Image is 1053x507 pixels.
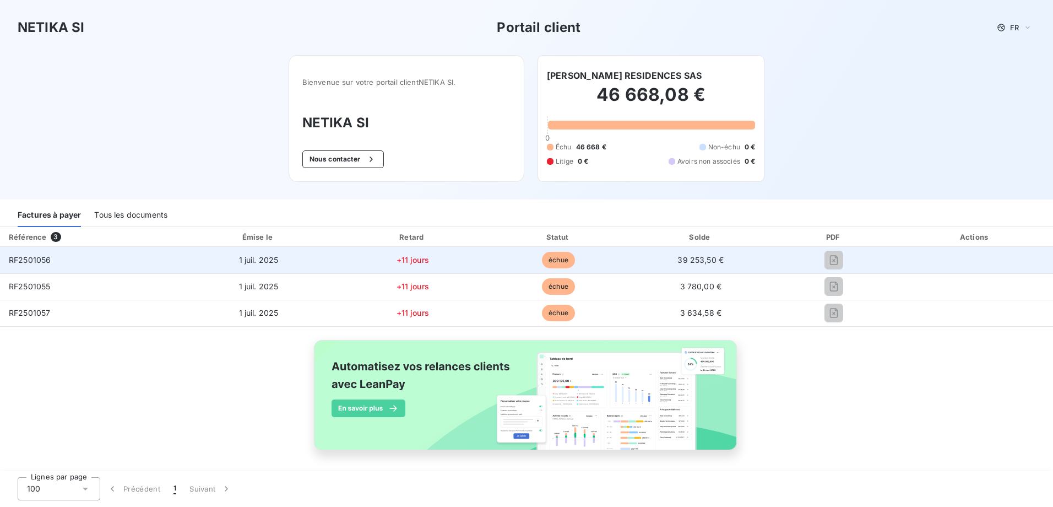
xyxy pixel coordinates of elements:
span: RF2501055 [9,282,50,291]
span: Échu [556,142,572,152]
h3: NETIKA SI [302,113,511,133]
span: échue [542,305,575,321]
span: Avoirs non associés [677,157,740,166]
img: banner [304,333,749,469]
span: Bienvenue sur votre portail client NETIKA SI . [302,78,511,87]
button: Précédent [100,477,167,500]
span: Litige [556,157,573,166]
span: 1 [173,483,176,494]
span: 0 € [745,157,755,166]
div: Référence [9,233,46,241]
span: 3 [51,232,61,242]
div: Actions [899,231,1051,242]
h2: 46 668,08 € [547,84,755,117]
h6: [PERSON_NAME] RESIDENCES SAS [547,69,702,82]
span: 1 juil. 2025 [239,255,279,265]
div: Solde [633,231,769,242]
span: 1 juil. 2025 [239,308,279,317]
button: Nous contacter [302,150,384,168]
span: 0 € [745,142,755,152]
div: Statut [488,231,628,242]
div: Tous les documents [94,204,167,227]
span: FR [1010,23,1019,32]
span: 3 634,58 € [680,308,722,317]
span: 100 [27,483,40,494]
span: RF2501057 [9,308,50,317]
h3: Portail client [497,18,580,37]
span: échue [542,278,575,295]
span: RF2501056 [9,255,51,265]
span: 0 [545,133,550,142]
span: +11 jours [397,255,429,265]
span: +11 jours [397,282,429,291]
button: Suivant [183,477,238,500]
span: 1 juil. 2025 [239,282,279,291]
div: Factures à payer [18,204,81,227]
span: 3 780,00 € [680,282,722,291]
div: PDF [773,231,895,242]
h3: NETIKA SI [18,18,84,37]
span: 0 € [578,157,588,166]
span: Non-échu [708,142,740,152]
span: 46 668 € [576,142,606,152]
span: +11 jours [397,308,429,317]
div: Retard [341,231,484,242]
span: 39 253,50 € [677,255,724,265]
div: Émise le [181,231,337,242]
button: 1 [167,477,183,500]
span: échue [542,252,575,268]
